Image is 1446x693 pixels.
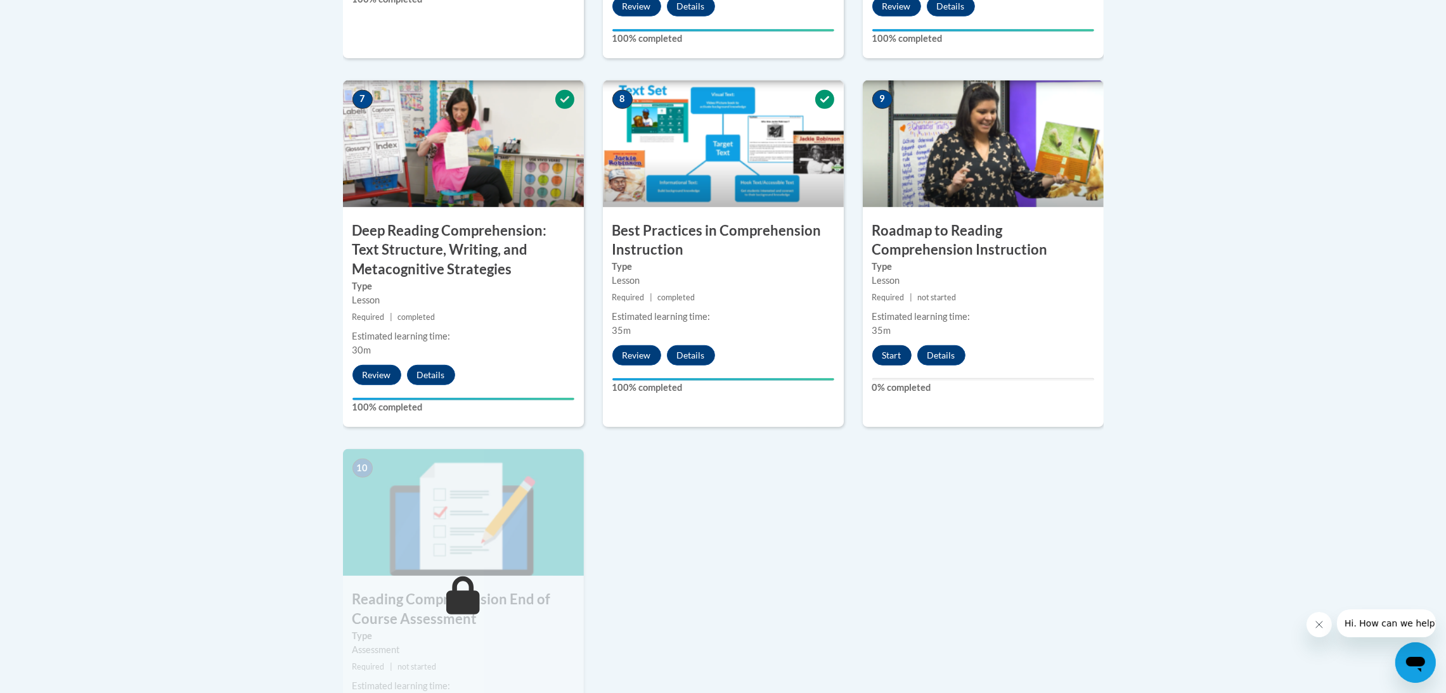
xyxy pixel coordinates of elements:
[872,260,1094,274] label: Type
[390,662,392,671] span: |
[352,400,574,414] label: 100% completed
[910,293,912,302] span: |
[343,590,584,629] h3: Reading Comprehension End of Course Assessment
[352,312,385,322] span: Required
[872,325,891,336] span: 35m
[352,679,574,693] div: Estimated learning time:
[352,293,574,307] div: Lesson
[603,221,844,260] h3: Best Practices in Comprehension Instruction
[1337,609,1436,637] iframe: Message from company
[603,80,844,207] img: Course Image
[352,459,373,478] span: 10
[612,293,645,302] span: Required
[352,329,574,343] div: Estimated learning time:
[612,32,834,46] label: 100% completed
[863,80,1104,207] img: Course Image
[872,381,1094,395] label: 0% completed
[397,662,436,671] span: not started
[612,274,834,288] div: Lesson
[352,662,385,671] span: Required
[872,345,912,366] button: Start
[390,312,392,322] span: |
[863,221,1104,260] h3: Roadmap to Reading Comprehension Instruction
[612,345,661,366] button: Review
[612,381,834,395] label: 100% completed
[667,345,715,366] button: Details
[352,629,574,643] label: Type
[8,9,103,19] span: Hi. How can we help?
[407,365,455,385] button: Details
[872,90,893,109] span: 9
[650,293,652,302] span: |
[352,90,373,109] span: 7
[872,310,1094,324] div: Estimated learning time:
[612,378,834,381] div: Your progress
[872,293,905,302] span: Required
[872,29,1094,32] div: Your progress
[352,643,574,657] div: Assessment
[343,221,584,279] h3: Deep Reading Comprehension: Text Structure, Writing, and Metacognitive Strategies
[343,449,584,576] img: Course Image
[612,29,834,32] div: Your progress
[917,345,965,366] button: Details
[657,293,695,302] span: completed
[352,398,574,400] div: Your progress
[352,345,371,355] span: 30m
[612,260,834,274] label: Type
[352,279,574,293] label: Type
[612,90,633,109] span: 8
[1395,642,1436,683] iframe: Button to launch messaging window
[352,365,401,385] button: Review
[343,80,584,207] img: Course Image
[917,293,956,302] span: not started
[612,325,631,336] span: 35m
[872,274,1094,288] div: Lesson
[872,32,1094,46] label: 100% completed
[397,312,435,322] span: completed
[612,310,834,324] div: Estimated learning time:
[1307,612,1332,637] iframe: Close message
